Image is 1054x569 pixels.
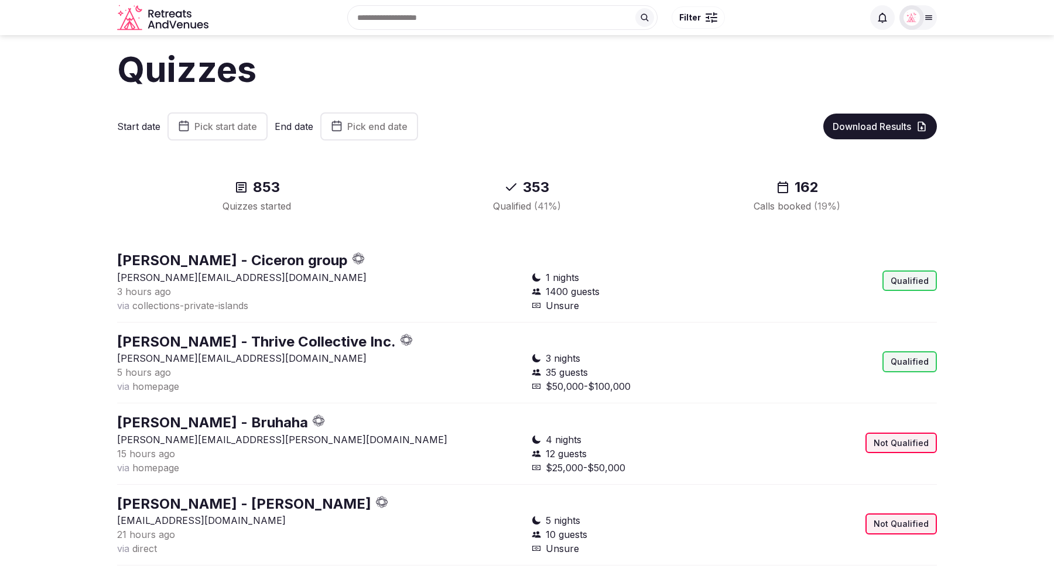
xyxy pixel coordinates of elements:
div: Unsure [532,541,730,556]
div: 162 [676,178,918,197]
button: 15 hours ago [117,447,175,461]
span: 15 hours ago [117,448,175,460]
div: Qualified [406,199,648,213]
div: $25,000-$50,000 [532,461,730,475]
span: 4 nights [546,433,581,447]
span: 10 guests [546,527,587,541]
span: ( 41 %) [534,200,561,212]
button: Download Results [823,114,937,139]
span: 5 hours ago [117,366,171,378]
button: [PERSON_NAME] - Thrive Collective Inc. [117,332,396,352]
span: via [117,381,129,392]
button: Pick end date [320,112,418,140]
div: Quizzes started [136,199,378,213]
span: homepage [132,462,179,474]
div: Qualified [882,351,937,372]
div: Calls booked [676,199,918,213]
a: [PERSON_NAME] - Bruhaha [117,414,308,431]
button: [PERSON_NAME] - Bruhaha [117,413,308,433]
p: [PERSON_NAME][EMAIL_ADDRESS][DOMAIN_NAME] [117,351,522,365]
p: [EMAIL_ADDRESS][DOMAIN_NAME] [117,513,522,527]
div: 353 [406,178,648,197]
img: Matt Grant Oakes [904,9,920,26]
div: 853 [136,178,378,197]
div: $50,000-$100,000 [532,379,730,393]
div: Unsure [532,299,730,313]
span: Filter [679,12,701,23]
div: Qualified [882,270,937,292]
span: homepage [132,381,179,392]
span: Pick start date [194,121,257,132]
a: [PERSON_NAME] - [PERSON_NAME] [117,495,371,512]
a: [PERSON_NAME] - Thrive Collective Inc. [117,333,396,350]
button: 21 hours ago [117,527,175,541]
span: 1 nights [546,270,579,284]
span: 5 nights [546,513,580,527]
label: Start date [117,120,160,133]
span: 3 nights [546,351,580,365]
span: Pick end date [347,121,408,132]
div: Not Qualified [865,513,937,534]
span: via [117,543,129,554]
span: direct [132,543,157,554]
span: collections-private-islands [132,300,248,311]
button: [PERSON_NAME] - [PERSON_NAME] [117,494,371,514]
span: 1400 guests [546,284,600,299]
span: 35 guests [546,365,588,379]
span: via [117,300,129,311]
svg: Retreats and Venues company logo [117,5,211,31]
div: Not Qualified [865,433,937,454]
span: 12 guests [546,447,587,461]
label: End date [275,120,313,133]
span: via [117,462,129,474]
h1: Quizzes [117,44,937,94]
a: Visit the homepage [117,5,211,31]
p: [PERSON_NAME][EMAIL_ADDRESS][DOMAIN_NAME] [117,270,522,284]
button: [PERSON_NAME] - Ciceron group [117,251,348,270]
p: [PERSON_NAME][EMAIL_ADDRESS][PERSON_NAME][DOMAIN_NAME] [117,433,522,447]
a: [PERSON_NAME] - Ciceron group [117,252,348,269]
button: Filter [672,6,725,29]
button: Pick start date [167,112,268,140]
button: 5 hours ago [117,365,171,379]
span: 3 hours ago [117,286,171,297]
button: 3 hours ago [117,284,171,299]
span: Download Results [833,121,911,132]
span: 21 hours ago [117,529,175,540]
span: ( 19 %) [814,200,840,212]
